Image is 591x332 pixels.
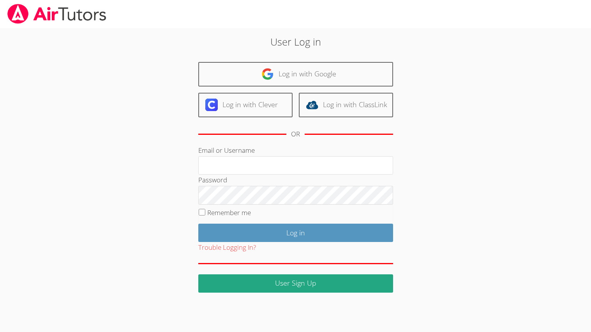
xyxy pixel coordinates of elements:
label: Password [198,175,227,184]
img: clever-logo-6eab21bc6e7a338710f1a6ff85c0baf02591cd810cc4098c63d3a4b26e2feb20.svg [205,99,218,111]
a: Log in with ClassLink [299,93,393,117]
img: airtutors_banner-c4298cdbf04f3fff15de1276eac7730deb9818008684d7c2e4769d2f7ddbe033.png [7,4,107,24]
a: User Sign Up [198,274,393,293]
img: google-logo-50288ca7cdecda66e5e0955fdab243c47b7ad437acaf1139b6f446037453330a.svg [261,68,274,80]
button: Trouble Logging In? [198,242,256,253]
label: Remember me [207,208,251,217]
div: OR [291,129,300,140]
img: classlink-logo-d6bb404cc1216ec64c9a2012d9dc4662098be43eaf13dc465df04b49fa7ab582.svg [306,99,318,111]
a: Log in with Google [198,62,393,87]
a: Log in with Clever [198,93,293,117]
label: Email or Username [198,146,255,155]
h2: User Log in [136,34,455,49]
input: Log in [198,224,393,242]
